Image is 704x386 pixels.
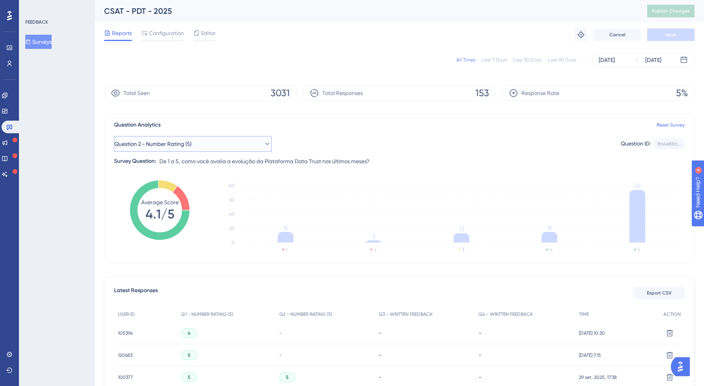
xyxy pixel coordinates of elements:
text: 3 [462,247,464,252]
span: Q2 - NUMBER RATING (5) [279,311,332,317]
span: 105394 [118,330,133,336]
text: 4 [550,247,553,252]
div: Last 90 Days [548,57,576,63]
tspan: 15 [547,224,552,231]
div: - [379,373,471,381]
div: [DATE] [645,55,661,65]
span: 29 set. 2025, 17:38 [579,374,617,380]
tspan: 74 [634,182,641,190]
span: Export CSV [647,290,672,296]
div: CSAT - PDT - 2025 [104,6,627,17]
span: ACTION [663,311,681,317]
span: Total Responses [322,88,363,98]
tspan: Average Score [141,199,179,205]
a: Reset Survey [657,122,685,128]
span: 5 [188,374,190,380]
span: 4 [188,330,190,336]
div: - [379,329,471,337]
div: Last 7 Days [482,57,507,63]
div: Last 30 Days [513,57,542,63]
iframe: UserGuiding AI Assistant Launcher [671,355,695,379]
span: Latest Responses [114,286,158,300]
span: 5% [676,87,688,99]
span: Need Help? [19,2,49,11]
tspan: 40 [229,211,235,217]
span: Response Rate [521,88,559,98]
div: - [478,351,571,359]
text: 5 [638,247,640,252]
tspan: 13 [459,226,464,233]
tspan: 80 [229,183,235,188]
span: Save [665,32,676,38]
span: Question 2 - Number Rating (5) [114,139,192,149]
div: FEEDBACK [25,19,48,25]
span: TIME [579,311,589,317]
span: Q4 - WRITTEN FEEDBACK [478,311,533,317]
span: 3031 [271,87,290,99]
span: Cancel [609,32,626,38]
span: De 1 a 5, como você avalia a evolução da Plataforma Data Trust nos últimos meses? [159,157,370,166]
span: 5 [188,352,190,358]
span: Question Analytics [114,120,161,130]
div: Survey Question: [114,157,156,166]
div: - [379,351,471,359]
span: 120683 [118,352,133,358]
span: Total Seen [123,88,150,98]
span: Editor [201,28,216,38]
tspan: 3 [372,233,375,240]
button: Surveys [25,35,52,49]
tspan: 0 [232,240,235,245]
div: 4 [55,4,57,10]
span: 5 [286,374,289,380]
tspan: 4.1/5 [146,207,174,222]
span: 100377 [118,374,133,380]
text: 1 [286,247,288,252]
span: - [279,330,282,336]
span: Configuration [149,28,184,38]
div: ffa4e88a... [657,141,681,147]
div: - [478,373,571,381]
div: - [478,329,571,337]
button: Export CSV [633,287,685,299]
button: Save [647,28,695,41]
button: Cancel [594,28,641,41]
span: - [279,352,282,358]
span: [DATE] 10:30 [579,330,605,336]
span: [DATE] 7:15 [579,352,601,358]
span: 153 [475,87,489,99]
div: [DATE] [599,55,615,65]
div: All Times [456,57,475,63]
text: 2 [374,247,376,252]
span: Q1 - NUMBER RATING (5) [181,311,233,317]
div: Question ID: [621,139,651,149]
span: USER ID [118,311,135,317]
button: Publish Changes [647,5,695,17]
button: Question 2 - Number Rating (5) [114,136,272,152]
tspan: 20 [229,226,235,231]
span: Publish Changes [652,8,690,14]
tspan: 15 [283,224,288,231]
span: Q3 - WRITTEN FEEDBACK [379,311,433,317]
span: Reports [112,28,132,38]
tspan: 60 [229,197,235,203]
